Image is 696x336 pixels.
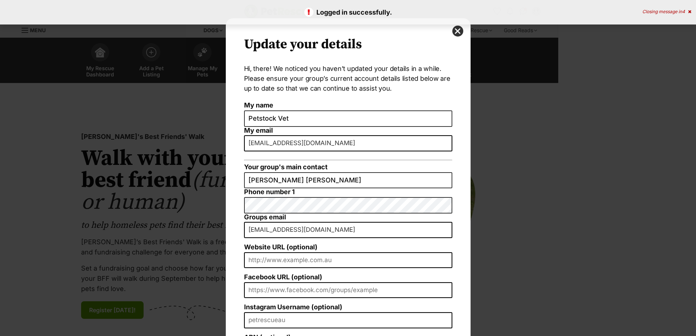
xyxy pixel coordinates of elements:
h2: Update your details [244,37,452,53]
label: Your group's main contact [244,163,452,171]
label: Phone number 1 [244,188,452,196]
input: Your full name [244,110,452,127]
input: http://www.example.com.au [244,252,452,268]
input: https://www.facebook.com/groups/example [244,282,452,298]
label: Website URL (optional) [244,243,452,251]
label: Instagram Username (optional) [244,303,452,311]
p: Hi, there! We noticed you haven’t updated your details in a while. Please ensure your group’s cur... [244,64,452,93]
button: close [452,26,463,37]
label: My email [244,127,452,135]
label: My name [244,102,452,109]
label: Facebook URL (optional) [244,273,452,281]
input: petrescueau [244,312,452,328]
label: Groups email [244,214,452,221]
